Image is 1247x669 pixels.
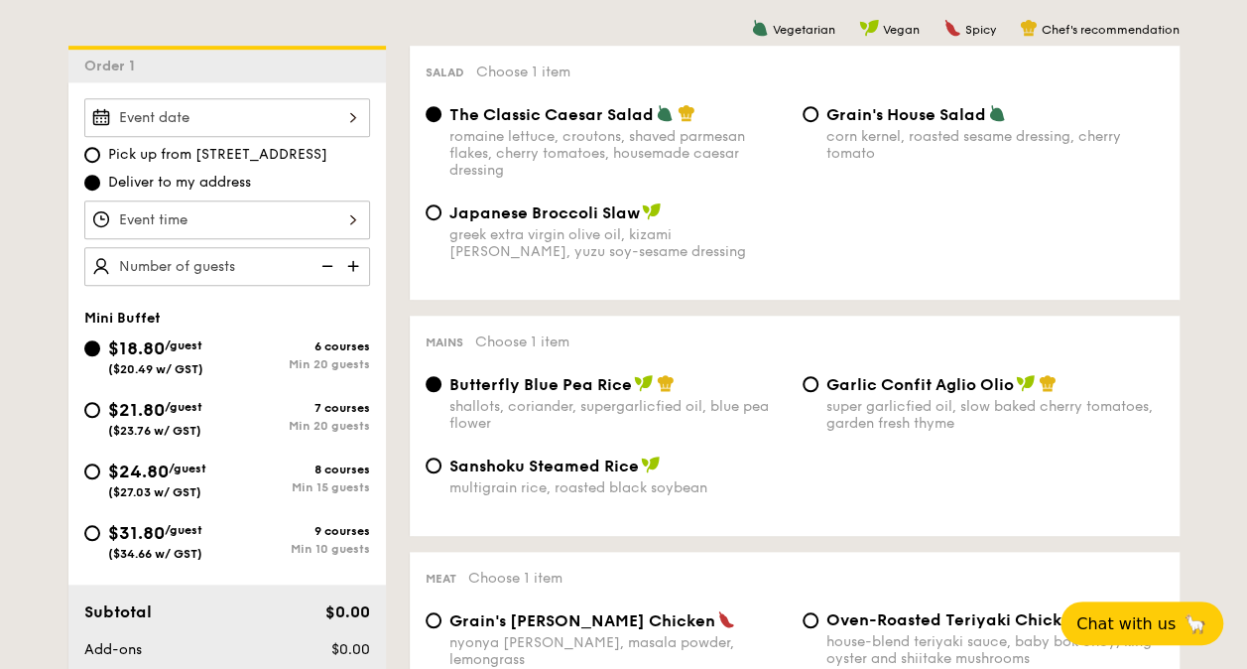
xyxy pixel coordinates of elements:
[449,611,715,630] span: Grain's [PERSON_NAME] Chicken
[826,375,1014,394] span: Garlic Confit Aglio Olio
[227,401,370,415] div: 7 courses
[475,334,569,350] span: Choose 1 item
[678,104,695,122] img: icon-chef-hat.a58ddaea.svg
[84,464,100,479] input: $24.80/guest($27.03 w/ GST)8 coursesMin 15 guests
[468,570,562,587] span: Choose 1 item
[84,175,100,191] input: Deliver to my address
[1042,23,1180,37] span: Chef's recommendation
[340,247,370,285] img: icon-add.58712e84.svg
[1184,612,1207,635] span: 🦙
[449,398,787,432] div: shallots, coriander, supergarlicfied oil, blue pea flower
[449,105,654,124] span: The Classic Caesar Salad
[1039,374,1057,392] img: icon-chef-hat.a58ddaea.svg
[108,424,201,438] span: ($23.76 w/ GST)
[227,524,370,538] div: 9 courses
[426,572,456,586] span: Meat
[426,204,441,220] input: Japanese Broccoli Slawgreek extra virgin olive oil, kizami [PERSON_NAME], yuzu soy-sesame dressing
[426,106,441,122] input: The Classic Caesar Saladromaine lettuce, croutons, shaved parmesan flakes, cherry tomatoes, house...
[165,523,202,537] span: /guest
[108,362,203,376] span: ($20.49 w/ GST)
[227,480,370,494] div: Min 15 guests
[657,374,675,392] img: icon-chef-hat.a58ddaea.svg
[84,340,100,356] input: $18.80/guest($20.49 w/ GST)6 coursesMin 20 guests
[641,456,661,473] img: icon-vegan.f8ff3823.svg
[227,419,370,433] div: Min 20 guests
[227,542,370,556] div: Min 10 guests
[227,339,370,353] div: 6 courses
[165,400,202,414] span: /guest
[426,458,441,473] input: Sanshoku Steamed Ricemultigrain rice, roasted black soybean
[449,128,787,179] div: romaine lettuce, croutons, shaved parmesan flakes, cherry tomatoes, housemade caesar dressing
[1076,614,1176,633] span: Chat with us
[84,402,100,418] input: $21.80/guest($23.76 w/ GST)7 coursesMin 20 guests
[826,610,1081,629] span: Oven-Roasted Teriyaki Chicken
[108,547,202,561] span: ($34.66 w/ GST)
[476,64,570,80] span: Choose 1 item
[773,23,835,37] span: Vegetarian
[449,457,639,475] span: Sanshoku Steamed Rice
[84,602,152,621] span: Subtotal
[449,634,787,668] div: nyonya [PERSON_NAME], masala powder, lemongrass
[84,641,142,658] span: Add-ons
[169,462,206,475] span: /guest
[108,145,327,165] span: Pick up from [STREET_ADDRESS]
[449,479,787,496] div: multigrain rice, roasted black soybean
[449,226,787,260] div: greek extra virgin olive oil, kizami [PERSON_NAME], yuzu soy-sesame dressing
[859,19,879,37] img: icon-vegan.f8ff3823.svg
[826,128,1164,162] div: corn kernel, roasted sesame dressing, cherry tomato
[803,376,818,392] input: Garlic Confit Aglio Oliosuper garlicfied oil, slow baked cherry tomatoes, garden fresh thyme
[311,247,340,285] img: icon-reduce.1d2dbef1.svg
[426,612,441,628] input: Grain's [PERSON_NAME] Chickennyonya [PERSON_NAME], masala powder, lemongrass
[108,337,165,359] span: $18.80
[84,525,100,541] input: $31.80/guest($34.66 w/ GST)9 coursesMin 10 guests
[108,522,165,544] span: $31.80
[324,602,369,621] span: $0.00
[1020,19,1038,37] img: icon-chef-hat.a58ddaea.svg
[330,641,369,658] span: $0.00
[803,106,818,122] input: Grain's House Saladcorn kernel, roasted sesame dressing, cherry tomato
[717,610,735,628] img: icon-spicy.37a8142b.svg
[84,247,370,286] input: Number of guests
[634,374,654,392] img: icon-vegan.f8ff3823.svg
[1016,374,1036,392] img: icon-vegan.f8ff3823.svg
[1060,602,1223,645] button: Chat with us🦙
[988,104,1006,122] img: icon-vegetarian.fe4039eb.svg
[751,19,769,37] img: icon-vegetarian.fe4039eb.svg
[84,201,370,239] input: Event time
[426,335,463,349] span: Mains
[826,633,1164,667] div: house-blend teriyaki sauce, baby bok choy, king oyster and shiitake mushrooms
[426,66,464,79] span: Salad
[826,105,986,124] span: Grain's House Salad
[108,485,201,499] span: ($27.03 w/ GST)
[449,375,632,394] span: Butterfly Blue Pea Rice
[642,202,662,220] img: icon-vegan.f8ff3823.svg
[943,19,961,37] img: icon-spicy.37a8142b.svg
[84,147,100,163] input: Pick up from [STREET_ADDRESS]
[108,173,251,193] span: Deliver to my address
[449,203,640,222] span: Japanese Broccoli Slaw
[826,398,1164,432] div: super garlicfied oil, slow baked cherry tomatoes, garden fresh thyme
[108,399,165,421] span: $21.80
[84,98,370,137] input: Event date
[965,23,996,37] span: Spicy
[426,376,441,392] input: Butterfly Blue Pea Riceshallots, coriander, supergarlicfied oil, blue pea flower
[108,461,169,482] span: $24.80
[883,23,920,37] span: Vegan
[84,58,143,74] span: Order 1
[165,338,202,352] span: /guest
[656,104,674,122] img: icon-vegetarian.fe4039eb.svg
[227,357,370,371] div: Min 20 guests
[803,612,818,628] input: Oven-Roasted Teriyaki Chickenhouse-blend teriyaki sauce, baby bok choy, king oyster and shiitake ...
[84,310,161,327] span: Mini Buffet
[227,463,370,476] div: 8 courses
